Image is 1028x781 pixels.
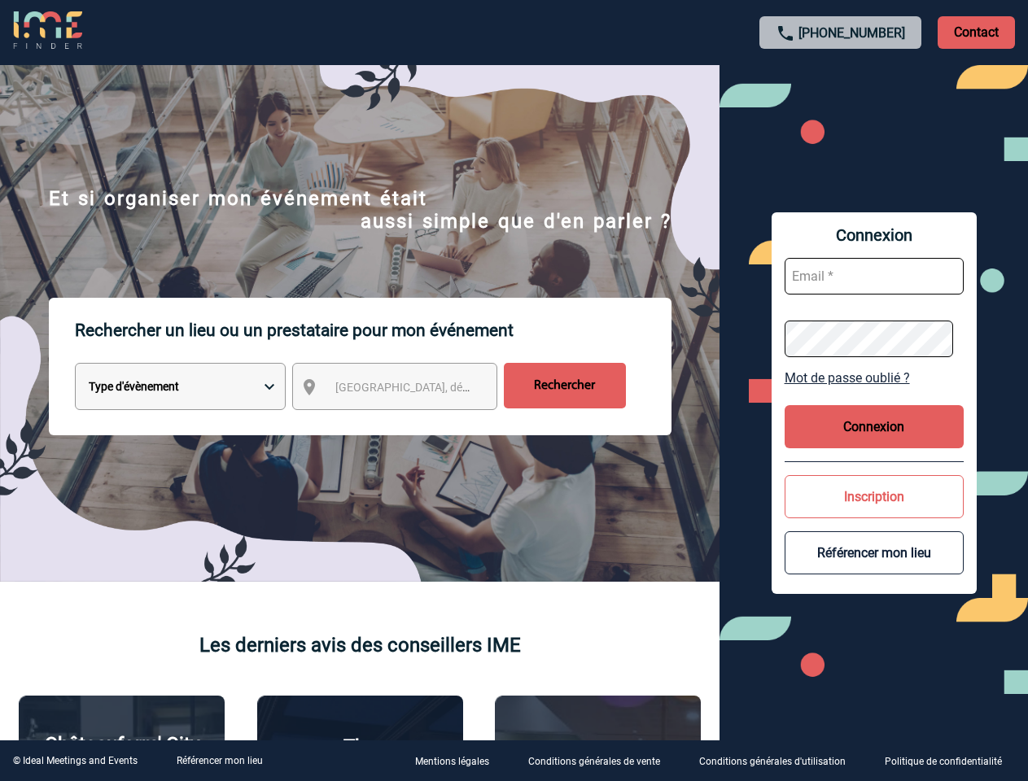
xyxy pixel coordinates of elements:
button: Connexion [785,405,964,448]
button: Inscription [785,475,964,518]
p: Conditions générales d'utilisation [699,757,846,768]
p: Conditions générales de vente [528,757,660,768]
p: The [GEOGRAPHIC_DATA] [266,735,454,781]
button: Référencer mon lieu [785,531,964,574]
p: Politique de confidentialité [885,757,1002,768]
a: Politique de confidentialité [872,753,1028,769]
a: Référencer mon lieu [177,755,263,766]
input: Rechercher [504,363,626,408]
input: Email * [785,258,964,295]
div: © Ideal Meetings and Events [13,755,138,766]
a: Mentions légales [402,753,515,769]
span: [GEOGRAPHIC_DATA], département, région... [335,381,562,394]
p: Mentions légales [415,757,489,768]
p: Rechercher un lieu ou un prestataire pour mon événement [75,298,671,363]
p: Agence 2ISD [542,737,654,760]
a: Conditions générales d'utilisation [686,753,872,769]
p: Châteauform' City [GEOGRAPHIC_DATA] [28,733,216,779]
a: Mot de passe oublié ? [785,370,964,386]
a: Conditions générales de vente [515,753,686,769]
img: call-24-px.png [776,24,795,43]
a: [PHONE_NUMBER] [798,25,905,41]
p: Contact [938,16,1015,49]
span: Connexion [785,225,964,245]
